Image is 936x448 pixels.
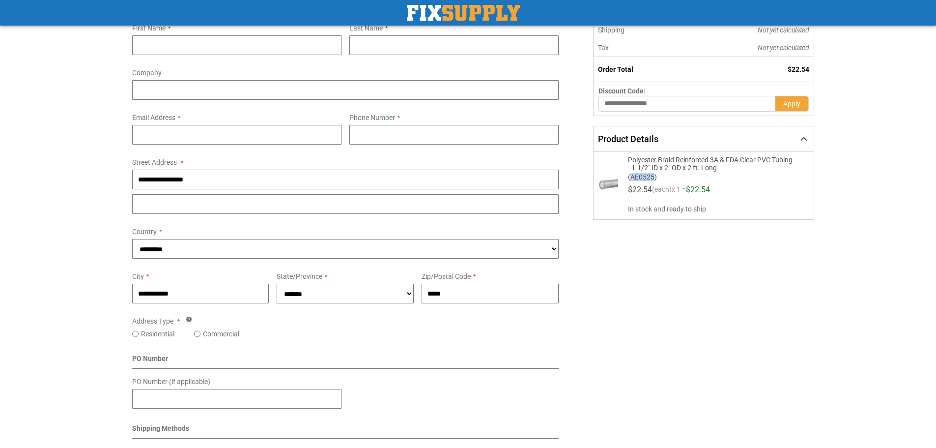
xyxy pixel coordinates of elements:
[132,272,144,280] span: City
[686,185,710,194] span: $22.54
[598,26,624,34] span: Shipping
[628,204,805,214] span: In stock and ready to ship
[407,5,520,21] img: Fix Industrial Supply
[422,272,471,280] span: Zip/Postal Code
[628,185,652,194] span: $22.54
[598,87,646,95] span: Discount Code:
[277,272,322,280] span: State/Province
[132,423,559,439] div: Shipping Methods
[783,100,800,108] span: Apply
[407,5,520,21] a: store logo
[672,186,686,198] span: x 1 =
[349,24,383,32] span: Last Name
[758,44,809,52] span: Not yet calculated
[598,134,658,144] span: Product Details
[628,156,793,172] span: Polyester Braid Reinforced 3A & FDA Clear PVC Tubing - 1-1/2" ID x 2" OD x 2 ft. Long
[132,228,157,236] span: Country
[132,354,559,369] div: PO Number
[132,158,177,166] span: Street Address
[132,114,175,121] span: Email Address
[775,96,809,112] button: Apply
[132,378,210,386] span: PO Number (if applicable)
[132,69,162,77] span: Company
[594,39,691,57] th: Tax
[203,329,239,339] label: Commercial
[349,114,395,121] span: Phone Number
[132,317,173,325] span: Address Type
[141,329,174,339] label: Residential
[628,172,793,181] span: (AE0525)
[652,186,672,198] span: (each)
[598,175,618,195] img: Polyester Braid Reinforced 3A & FDA Clear PVC Tubing - 1-1/2" ID x 2" OD x 2 ft. Long
[788,65,809,73] span: $22.54
[758,26,809,34] span: Not yet calculated
[598,65,633,73] strong: Order Total
[132,24,166,32] span: First Name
